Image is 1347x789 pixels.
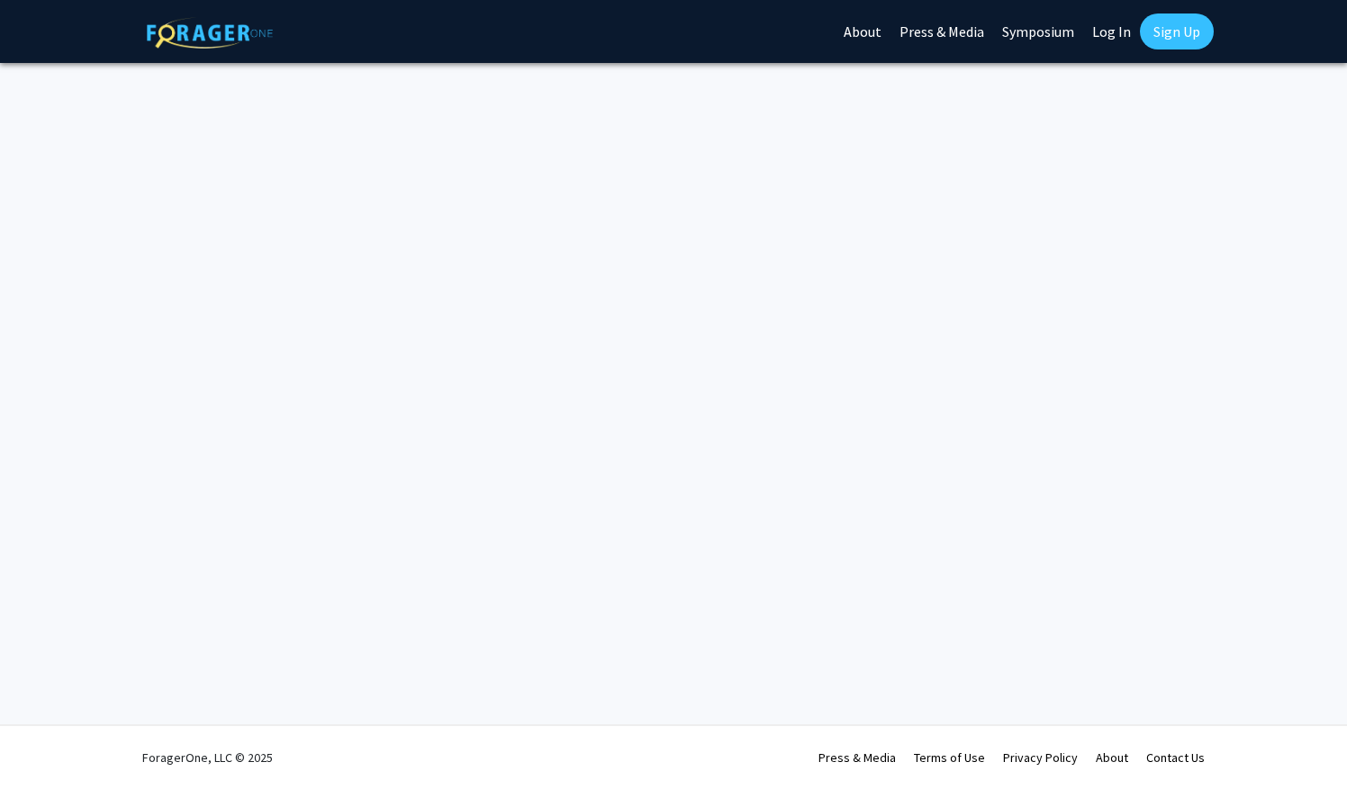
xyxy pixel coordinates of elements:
a: About [1096,749,1128,766]
a: Terms of Use [914,749,985,766]
a: Privacy Policy [1003,749,1078,766]
img: ForagerOne Logo [147,17,273,49]
a: Sign Up [1140,13,1214,49]
a: Contact Us [1146,749,1205,766]
div: ForagerOne, LLC © 2025 [142,726,273,789]
a: Press & Media [818,749,896,766]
